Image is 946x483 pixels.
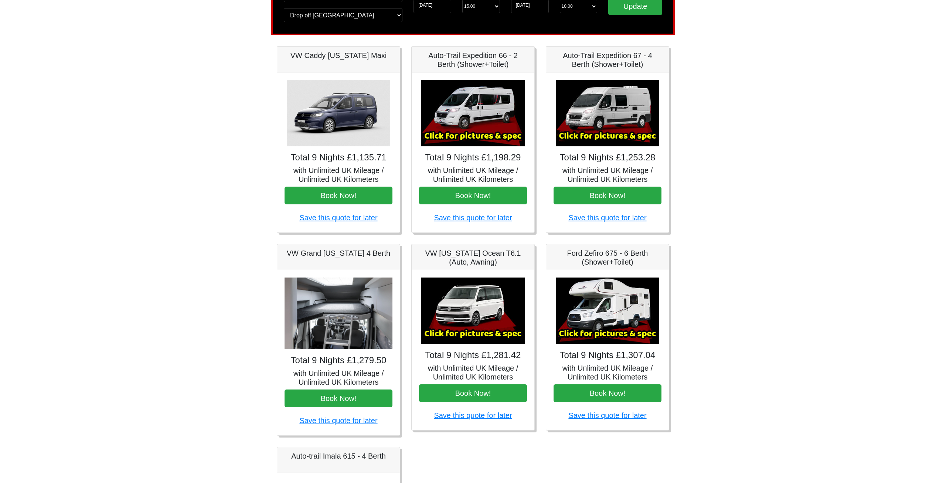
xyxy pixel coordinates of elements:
h4: Total 9 Nights £1,281.42 [419,350,527,361]
img: Ford Zefiro 675 - 6 Berth (Shower+Toilet) [556,278,659,344]
h5: Ford Zefiro 675 - 6 Berth (Shower+Toilet) [554,249,661,266]
a: Save this quote for later [434,214,512,222]
h4: Total 9 Nights £1,307.04 [554,350,661,361]
h5: with Unlimited UK Mileage / Unlimited UK Kilometers [554,364,661,381]
button: Book Now! [285,390,392,407]
h5: with Unlimited UK Mileage / Unlimited UK Kilometers [285,166,392,184]
h5: Auto-Trail Expedition 67 - 4 Berth (Shower+Toilet) [554,51,661,69]
button: Book Now! [554,187,661,204]
button: Book Now! [419,384,527,402]
button: Book Now! [554,384,661,402]
h5: VW Grand [US_STATE] 4 Berth [285,249,392,258]
img: VW Caddy California Maxi [287,80,390,146]
a: Save this quote for later [434,411,512,419]
img: Auto-Trail Expedition 67 - 4 Berth (Shower+Toilet) [556,80,659,146]
button: Book Now! [285,187,392,204]
img: VW California Ocean T6.1 (Auto, Awning) [421,278,525,344]
h5: with Unlimited UK Mileage / Unlimited UK Kilometers [419,364,527,381]
h5: with Unlimited UK Mileage / Unlimited UK Kilometers [285,369,392,387]
h5: VW [US_STATE] Ocean T6.1 (Auto, Awning) [419,249,527,266]
img: VW Grand California 4 Berth [285,278,392,350]
button: Book Now! [419,187,527,204]
h4: Total 9 Nights £1,253.28 [554,152,661,163]
h5: with Unlimited UK Mileage / Unlimited UK Kilometers [554,166,661,184]
h5: Auto-Trail Expedition 66 - 2 Berth (Shower+Toilet) [419,51,527,69]
a: Save this quote for later [568,411,646,419]
h5: VW Caddy [US_STATE] Maxi [285,51,392,60]
a: Save this quote for later [299,416,377,425]
h4: Total 9 Nights £1,198.29 [419,152,527,163]
a: Save this quote for later [299,214,377,222]
h4: Total 9 Nights £1,279.50 [285,355,392,366]
h5: Auto-trail Imala 615 - 4 Berth [285,452,392,460]
a: Save this quote for later [568,214,646,222]
h4: Total 9 Nights £1,135.71 [285,152,392,163]
h5: with Unlimited UK Mileage / Unlimited UK Kilometers [419,166,527,184]
img: Auto-Trail Expedition 66 - 2 Berth (Shower+Toilet) [421,80,525,146]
